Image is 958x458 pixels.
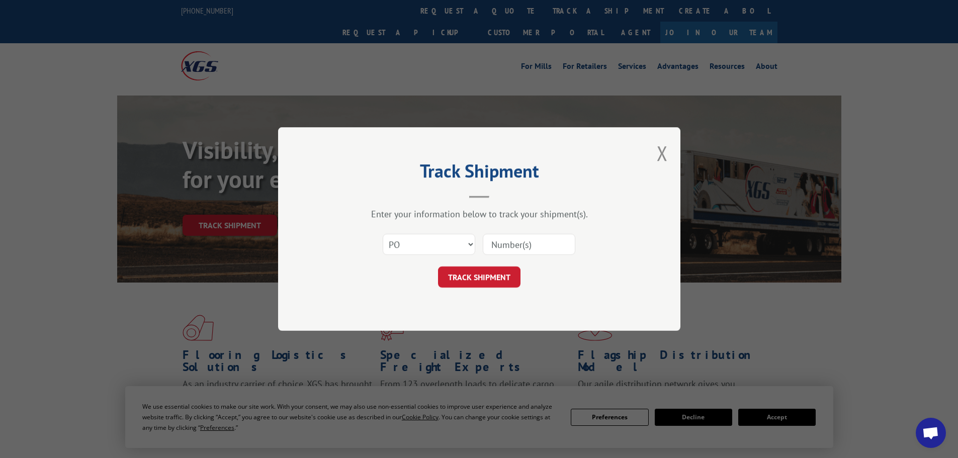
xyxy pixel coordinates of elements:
button: Close modal [657,140,668,166]
div: Open chat [916,418,946,448]
input: Number(s) [483,234,575,255]
h2: Track Shipment [328,164,630,183]
div: Enter your information below to track your shipment(s). [328,208,630,220]
button: TRACK SHIPMENT [438,266,520,288]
